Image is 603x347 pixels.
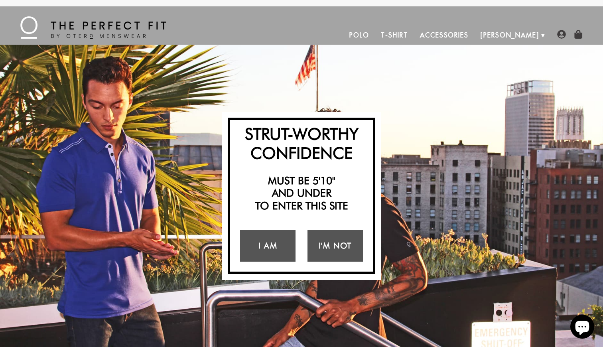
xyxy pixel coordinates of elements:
[343,26,375,45] a: Polo
[375,26,414,45] a: T-Shirt
[414,26,475,45] a: Accessories
[475,26,545,45] a: [PERSON_NAME]
[20,16,166,39] img: The Perfect Fit - by Otero Menswear - Logo
[240,230,296,262] a: I Am
[307,230,363,262] a: I'm Not
[568,315,597,341] inbox-online-store-chat: Shopify online store chat
[557,30,566,39] img: user-account-icon.png
[234,124,369,162] h2: Strut-Worthy Confidence
[574,30,583,39] img: shopping-bag-icon.png
[234,174,369,212] h2: Must be 5'10" and under to enter this site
